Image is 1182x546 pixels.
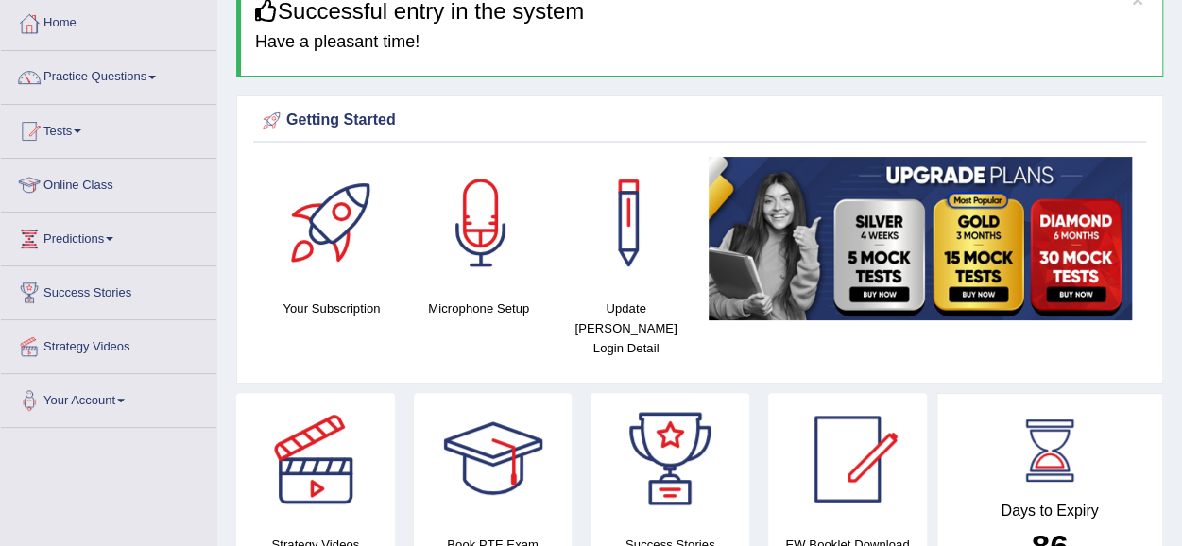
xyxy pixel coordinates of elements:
div: Getting Started [258,107,1141,135]
a: Practice Questions [1,51,216,98]
h4: Have a pleasant time! [255,33,1148,52]
a: Predictions [1,213,216,260]
h4: Microphone Setup [415,299,543,318]
a: Strategy Videos [1,320,216,367]
a: Tests [1,105,216,152]
a: Online Class [1,159,216,206]
h4: Days to Expiry [958,503,1141,520]
a: Success Stories [1,266,216,314]
h4: Update [PERSON_NAME] Login Detail [562,299,691,358]
a: Your Account [1,374,216,421]
h4: Your Subscription [267,299,396,318]
img: small5.jpg [709,157,1132,320]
